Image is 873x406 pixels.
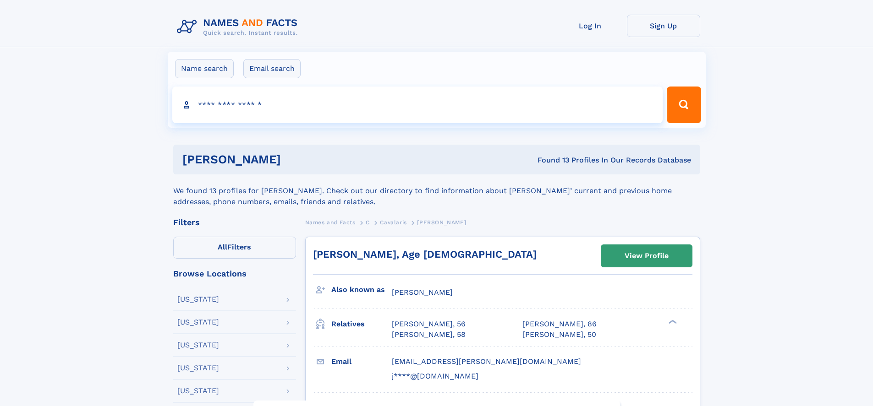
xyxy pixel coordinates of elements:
a: Names and Facts [305,217,356,228]
label: Email search [243,59,301,78]
a: Sign Up [627,15,700,37]
div: ❯ [666,319,677,325]
h3: Relatives [331,316,392,332]
a: [PERSON_NAME], 86 [522,319,597,329]
span: Cavalaris [380,219,406,226]
a: Cavalaris [380,217,406,228]
div: View Profile [625,245,669,266]
a: C [366,217,370,228]
div: [US_STATE] [177,296,219,303]
input: search input [172,87,663,123]
a: [PERSON_NAME], Age [DEMOGRAPHIC_DATA] [313,249,537,260]
div: Found 13 Profiles In Our Records Database [409,155,691,165]
a: [PERSON_NAME], 50 [522,330,596,340]
label: Name search [175,59,234,78]
div: Filters [173,218,296,227]
h3: Email [331,354,392,369]
div: [US_STATE] [177,364,219,372]
a: Log In [554,15,627,37]
a: [PERSON_NAME], 58 [392,330,466,340]
div: [US_STATE] [177,387,219,395]
a: [PERSON_NAME], 56 [392,319,466,329]
button: Search Button [667,87,701,123]
div: [US_STATE] [177,319,219,326]
span: [PERSON_NAME] [417,219,466,226]
div: Browse Locations [173,270,296,278]
span: C [366,219,370,226]
div: [US_STATE] [177,341,219,349]
div: We found 13 profiles for [PERSON_NAME]. Check out our directory to find information about [PERSON... [173,174,700,207]
h1: [PERSON_NAME] [182,154,409,165]
label: Filters [173,237,296,259]
img: Logo Names and Facts [173,15,305,39]
a: View Profile [601,245,692,267]
span: [PERSON_NAME] [392,288,453,297]
span: [EMAIL_ADDRESS][PERSON_NAME][DOMAIN_NAME] [392,357,581,366]
span: All [218,243,227,251]
h3: Also known as [331,282,392,298]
